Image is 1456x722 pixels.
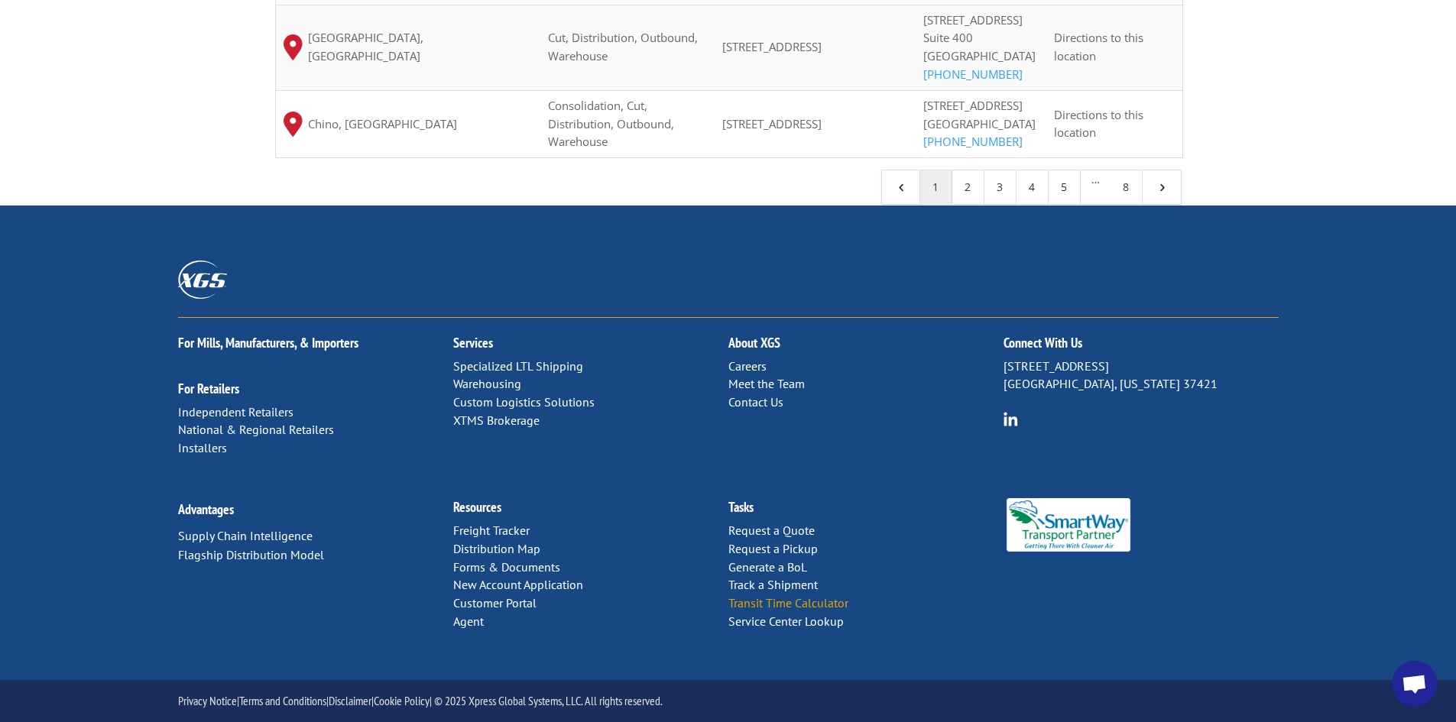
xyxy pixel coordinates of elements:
span: 4 [894,180,908,194]
span: [STREET_ADDRESS] [923,98,1023,113]
div: Open chat [1392,661,1438,707]
span: Cut, Distribution, Outbound, Warehouse [548,30,698,63]
a: Contact Us [728,394,783,410]
img: xgs-icon-map-pin-red.svg [284,34,303,60]
span: Chino, [GEOGRAPHIC_DATA] [308,115,457,134]
a: 1 [920,170,952,204]
span: Suite 400 [923,30,973,45]
a: Custom Logistics Solutions [453,394,595,410]
img: group-6 [1004,412,1018,426]
a: Distribution Map [453,541,540,556]
a: Privacy Notice [178,693,237,708]
a: Resources [453,498,501,516]
a: Customer Portal [453,595,537,610]
span: [GEOGRAPHIC_DATA] [923,48,1036,63]
span: Directions to this location [1054,30,1143,63]
a: 3 [984,170,1017,204]
a: Cookie Policy [374,693,430,708]
a: 2 [952,170,984,204]
h2: Connect With Us [1004,336,1279,358]
h2: Tasks [728,500,1004,522]
img: Smartway_Logo [1004,498,1134,552]
a: For Mills, Manufacturers, & Importers [178,334,358,351]
a: Advantages [178,500,234,518]
a: Independent Retailers [178,404,293,419]
a: Supply Chain Intelligence [178,528,313,543]
a: XTMS Brokerage [453,413,540,428]
a: New Account Application [453,577,583,592]
a: Terms and Conditions [239,693,326,708]
a: About XGS [728,334,780,351]
a: For Retailers [178,380,239,397]
span: [GEOGRAPHIC_DATA] [923,116,1036,131]
a: Generate a BoL [728,559,807,575]
span: Directions to this location [1054,107,1143,141]
p: [STREET_ADDRESS] [GEOGRAPHIC_DATA], [US_STATE] 37421 [1004,358,1279,394]
a: Warehousing [453,376,521,391]
a: 8 [1111,170,1143,204]
img: xgs-icon-map-pin-red.svg [284,112,303,137]
a: Flagship Distribution Model [178,547,324,562]
img: XGS_Logos_ALL_2024_All_White [178,261,227,298]
p: | | | | © 2025 Xpress Global Systems, LLC. All rights reserved. [178,691,1279,711]
span: [STREET_ADDRESS] [722,39,822,54]
a: Request a Pickup [728,541,818,556]
span: 5 [1155,180,1169,194]
span: [STREET_ADDRESS] [923,12,1023,28]
a: [PHONE_NUMBER] [923,66,1023,82]
a: Agent [453,614,484,629]
a: [PHONE_NUMBER] [923,134,1023,149]
a: Installers [178,440,227,455]
span: [STREET_ADDRESS] [722,116,822,131]
a: Transit Time Calculator [728,595,848,610]
span: … [1081,170,1111,204]
a: Services [453,334,493,351]
a: 4 [1017,170,1049,204]
a: Careers [728,358,767,374]
span: Consolidation, Cut, Distribution, Outbound, Warehouse [548,98,674,150]
a: Specialized LTL Shipping [453,358,583,374]
a: National & Regional Retailers [178,422,334,437]
a: Disclaimer [329,693,371,708]
a: Track a Shipment [728,577,818,592]
a: Request a Quote [728,523,815,538]
a: Forms & Documents [453,559,560,575]
a: Service Center Lookup [728,614,844,629]
a: Meet the Team [728,376,805,391]
a: Freight Tracker [453,523,530,538]
a: 5 [1049,170,1081,204]
span: [GEOGRAPHIC_DATA], [GEOGRAPHIC_DATA] [308,29,533,66]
